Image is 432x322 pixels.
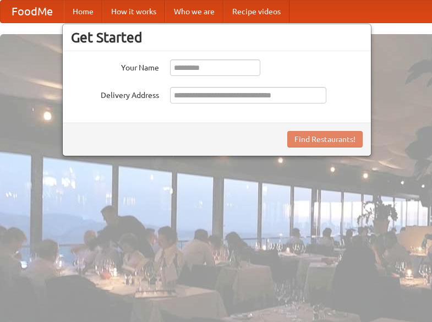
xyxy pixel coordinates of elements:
[287,131,363,148] button: Find Restaurants!
[1,1,64,23] a: FoodMe
[71,59,159,73] label: Your Name
[71,87,159,101] label: Delivery Address
[71,29,363,46] h3: Get Started
[165,1,223,23] a: Who we are
[64,1,102,23] a: Home
[102,1,165,23] a: How it works
[223,1,289,23] a: Recipe videos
